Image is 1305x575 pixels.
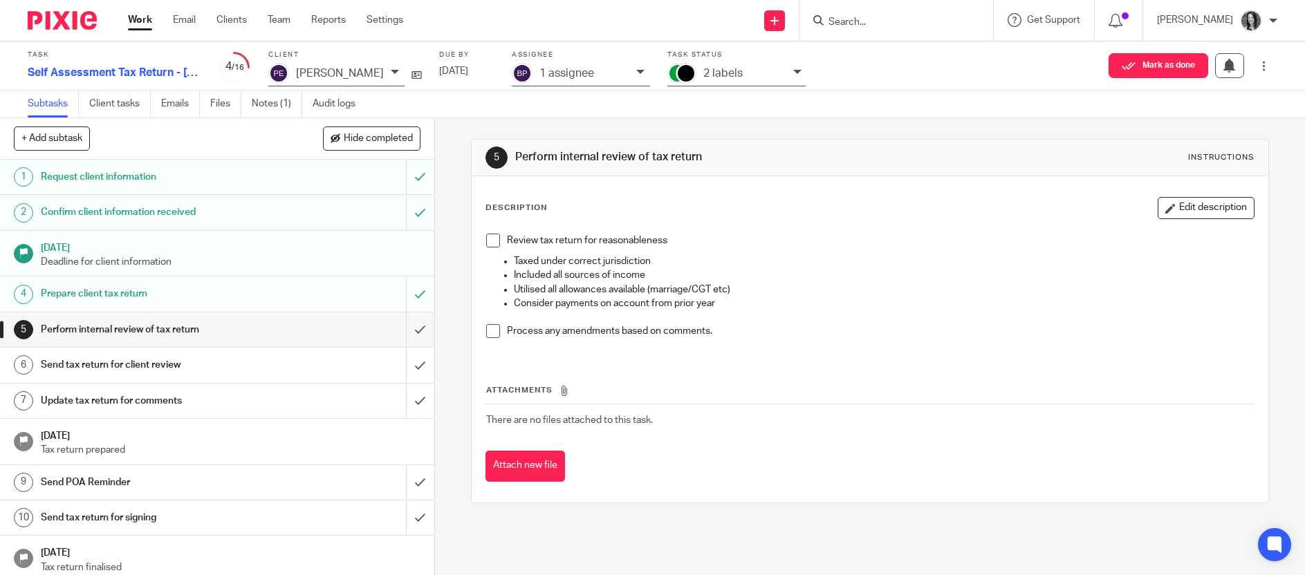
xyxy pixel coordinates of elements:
p: Utilised all allowances available (marriage/CGT etc) [514,283,1253,296]
p: Included all sources of income [514,268,1253,282]
h1: [DATE] [41,543,420,560]
button: Attach new file [485,451,565,482]
p: Consider payments on account from prior year [514,296,1253,310]
span: [DATE] [439,66,468,76]
label: Due by [439,50,494,59]
span: Get Support [1027,15,1080,25]
div: 4 [14,285,33,304]
div: 10 [14,508,33,527]
div: 2 [14,203,33,223]
p: Description [485,202,547,214]
p: Taxed under correct jurisdiction [514,254,1253,268]
p: Deadline for client information [41,255,420,269]
button: Mark as done [1109,53,1208,78]
img: Pixie [28,11,97,30]
span: Mark as done [1142,61,1195,70]
div: 9 [14,473,33,492]
h1: [DATE] [41,426,420,443]
h1: Confirm client information received [41,202,275,223]
p: 1 assignee [539,67,594,79]
p: 2 labels [703,67,743,79]
label: Client [268,50,422,59]
button: Edit description [1158,197,1255,219]
a: Clients [216,13,247,27]
div: 7 [14,391,33,411]
div: 1 [14,167,33,187]
h1: Update tax return for comments [41,390,275,411]
a: Email [173,13,196,27]
h1: Perform internal review of tax return [41,319,275,340]
h1: Send POA Reminder [41,472,275,493]
div: Instructions [1188,152,1255,163]
img: svg%3E [512,63,533,84]
h1: Request client information [41,167,275,187]
h1: Perform internal review of tax return [515,150,900,164]
a: Notes (1) [252,91,302,117]
label: Task [28,50,201,59]
a: Audit logs [313,91,366,117]
h1: [DATE] [41,238,420,255]
h1: Send tax return for client review [41,355,275,375]
a: Work [128,13,152,27]
p: Process any amendments based on comments. [507,324,1253,338]
a: Client tasks [89,91,151,117]
a: Settings [367,13,403,27]
p: Tax return finalised [41,560,420,574]
img: brodie%203%20small.jpg [1240,10,1262,32]
p: [PERSON_NAME] [296,67,384,79]
button: Hide completed [323,126,420,150]
span: Hide completed [344,133,413,144]
label: Assignee [512,50,650,59]
a: Reports [311,13,346,27]
a: Files [210,91,241,117]
p: Review tax return for reasonableness [507,234,1253,247]
small: /16 [232,64,244,71]
span: There are no files attached to this task. [486,415,653,425]
div: 4 [218,59,251,75]
p: Tax return prepared [41,443,420,457]
h1: Prepare client tax return [41,283,275,304]
button: + Add subtask [14,126,90,150]
h1: Send tax return for signing [41,507,275,528]
label: Task status [667,50,806,59]
a: Subtasks [28,91,79,117]
span: Attachments [486,386,553,394]
div: 5 [14,320,33,339]
div: 6 [14,355,33,375]
a: Team [268,13,290,27]
p: [PERSON_NAME] [1157,13,1233,27]
a: Emails [161,91,200,117]
div: 5 [485,147,508,169]
input: Search [827,17,952,29]
img: svg%3E [268,63,289,84]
